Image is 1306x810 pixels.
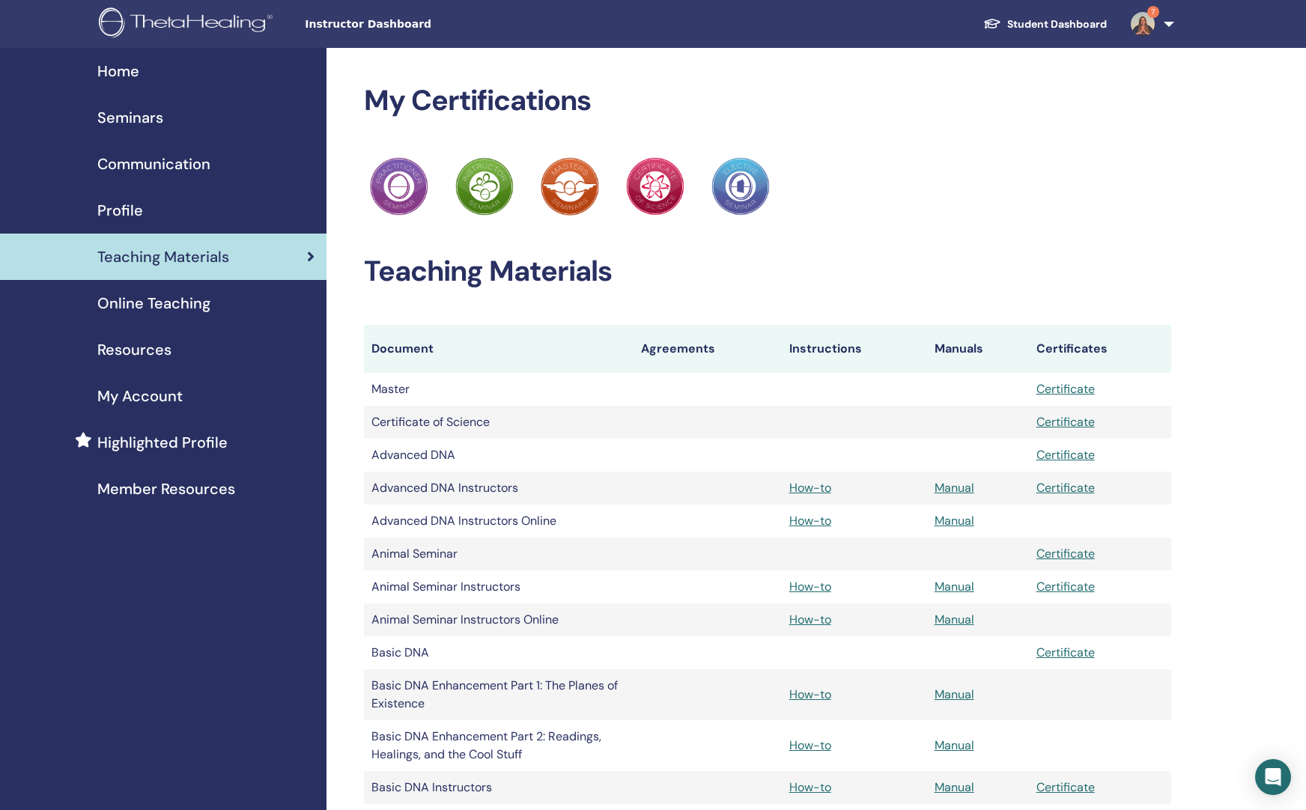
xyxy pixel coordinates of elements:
h2: My Certifications [364,84,1171,118]
span: Home [97,60,139,82]
td: Basic DNA [364,636,634,669]
span: Member Resources [97,478,235,500]
a: Student Dashboard [971,10,1119,38]
td: Certificate of Science [364,406,634,439]
span: 7 [1147,6,1159,18]
td: Advanced DNA [364,439,634,472]
a: Certificate [1036,480,1095,496]
td: Basic DNA Instructors [364,771,634,804]
a: How-to [789,737,831,753]
img: default.jpg [1131,12,1155,36]
span: Online Teaching [97,292,210,314]
th: Document [364,325,634,373]
a: Certificate [1036,381,1095,397]
img: Practitioner [711,157,770,216]
td: Basic DNA Enhancement Part 1: The Planes of Existence [364,669,634,720]
img: Practitioner [541,157,599,216]
td: Advanced DNA Instructors [364,472,634,505]
a: Certificate [1036,546,1095,561]
img: Practitioner [370,157,428,216]
span: Seminars [97,106,163,129]
a: How-to [789,480,831,496]
a: How-to [789,612,831,627]
a: Certificate [1036,414,1095,430]
span: Teaching Materials [97,246,229,268]
a: Certificate [1036,779,1095,795]
a: Manual [935,513,974,529]
div: Open Intercom Messenger [1255,759,1291,795]
td: Master [364,373,634,406]
td: Animal Seminar Instructors Online [364,603,634,636]
a: Manual [935,480,974,496]
td: Animal Seminar [364,538,634,570]
th: Certificates [1029,325,1171,373]
span: My Account [97,385,183,407]
a: Manual [935,737,974,753]
a: Manual [935,779,974,795]
a: Manual [935,612,974,627]
span: Highlighted Profile [97,431,228,454]
a: How-to [789,513,831,529]
td: Animal Seminar Instructors [364,570,634,603]
th: Instructions [782,325,927,373]
span: Resources [97,338,171,361]
a: Certificate [1036,447,1095,463]
a: Certificate [1036,579,1095,594]
td: Basic DNA Enhancement Part 2: Readings, Healings, and the Cool Stuff [364,720,634,771]
img: Practitioner [455,157,514,216]
span: Communication [97,153,210,175]
span: Profile [97,199,143,222]
td: Advanced DNA Instructors Online [364,505,634,538]
th: Manuals [927,325,1029,373]
a: How-to [789,686,831,702]
h2: Teaching Materials [364,255,1171,289]
a: How-to [789,579,831,594]
img: logo.png [99,7,278,41]
a: Certificate [1036,645,1095,660]
img: graduation-cap-white.svg [983,17,1001,30]
a: Manual [935,686,974,702]
th: Agreements [634,325,782,373]
span: Instructor Dashboard [305,16,529,32]
a: Manual [935,579,974,594]
a: How-to [789,779,831,795]
img: Practitioner [626,157,684,216]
